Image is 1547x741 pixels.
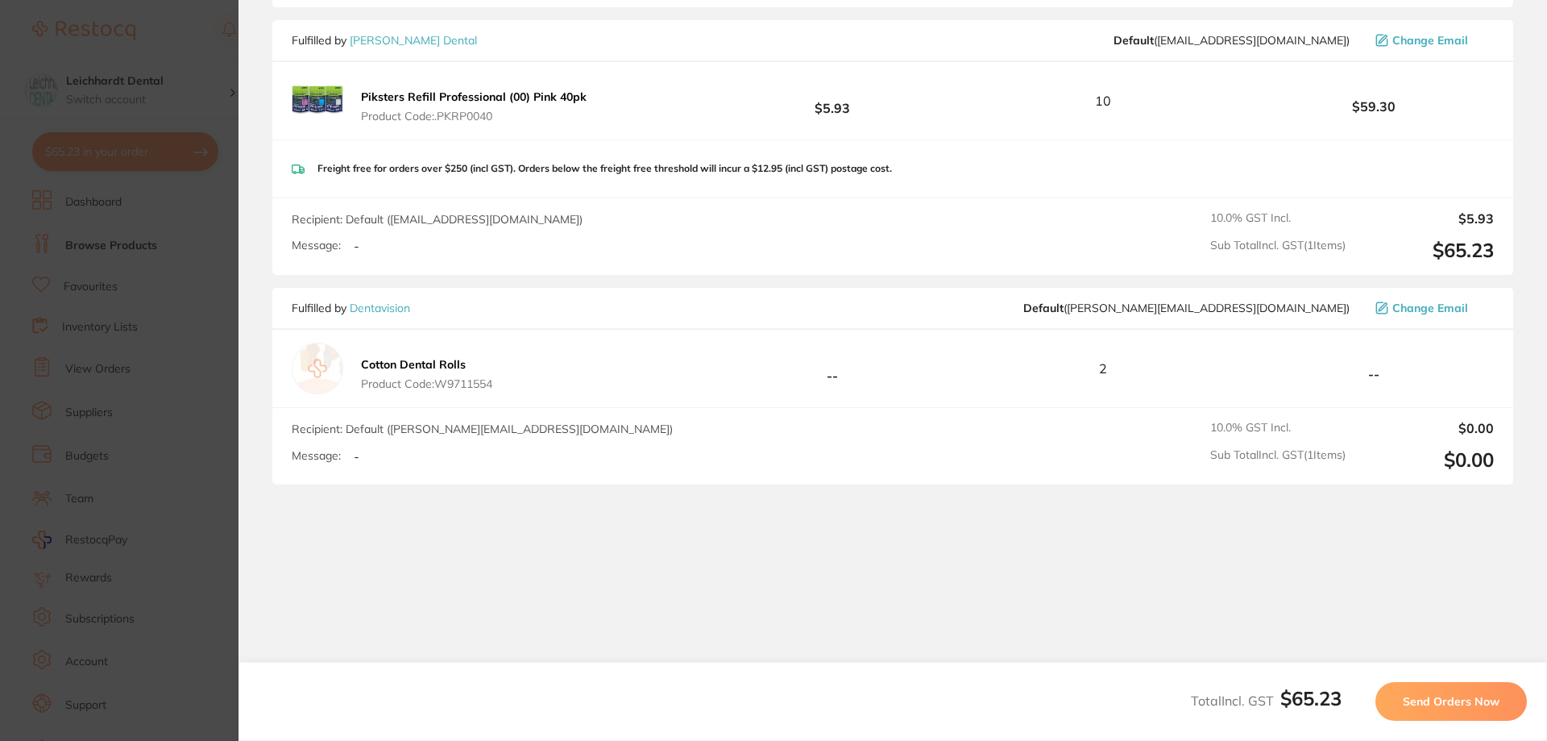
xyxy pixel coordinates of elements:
img: empty.jpg [292,343,343,394]
output: $5.93 [1358,211,1494,226]
span: Total Incl. GST [1191,693,1342,709]
b: Default [1023,301,1064,315]
b: -- [712,354,952,384]
b: Cotton Dental Rolls [361,357,466,372]
b: -- [1254,367,1494,381]
b: $65.23 [1280,686,1342,710]
span: Change Email [1392,302,1468,314]
button: Change Email [1371,301,1494,315]
span: 10 [1095,94,1111,108]
b: Piksters Refill Professional (00) Pink 40pk [361,90,587,104]
output: $0.00 [1358,448,1494,472]
b: $59.30 [1254,99,1494,114]
span: Product Code: .PKRP0040 [361,110,587,123]
span: Send Orders Now [1403,694,1499,709]
button: Change Email [1371,33,1494,48]
span: Recipient: Default ( [PERSON_NAME][EMAIL_ADDRESS][DOMAIN_NAME] ) [292,422,673,436]
output: $65.23 [1358,239,1494,262]
button: Cotton Dental Rolls Product Code:W9711554 [356,357,497,391]
p: Fulfilled by [292,302,410,314]
output: $0.00 [1358,421,1494,435]
b: Default [1114,33,1154,48]
p: - [354,449,359,464]
span: Sub Total Incl. GST ( 1 Items) [1210,448,1346,472]
span: Change Email [1392,34,1468,47]
span: Recipient: Default ( [EMAIL_ADDRESS][DOMAIN_NAME] ) [292,212,583,227]
a: Dentavision [350,301,410,315]
label: Message: [292,239,341,252]
button: Piksters Refill Professional (00) Pink 40pk Product Code:.PKRP0040 [356,90,591,123]
span: 10.0 % GST Incl. [1210,421,1346,435]
button: Send Orders Now [1375,682,1527,721]
span: Sub Total Incl. GST ( 1 Items) [1210,239,1346,262]
p: Freight free for orders over $250 (incl GST). Orders below the freight free threshold will incur ... [317,163,892,174]
span: Product Code: W9711554 [361,377,492,390]
img: czg4ZWd3Mg [292,75,343,127]
a: [PERSON_NAME] Dental [350,33,477,48]
b: $5.93 [712,86,952,116]
span: john@dentavision.com.au [1023,302,1350,314]
label: Message: [292,449,341,463]
span: 10.0 % GST Incl. [1210,211,1346,226]
span: 2 [1099,361,1107,376]
p: - [354,239,359,253]
span: sales@piksters.com [1114,34,1350,47]
p: Fulfilled by [292,34,477,47]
